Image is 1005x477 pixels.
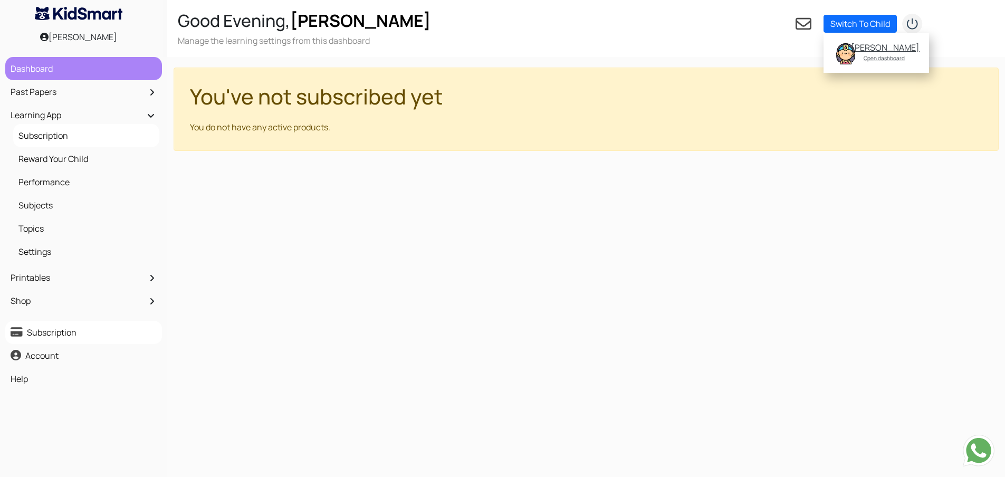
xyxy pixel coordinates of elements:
a: Lakshita Sivasubramaniyam [PERSON_NAME] Open dashboard [829,38,924,68]
img: KidSmart logo [35,7,122,20]
div: Open dashboard [851,53,917,63]
h2: Good Evening, [178,11,431,31]
div: [PERSON_NAME] [851,42,917,53]
a: Printables [8,269,159,287]
a: Subscription [16,127,157,145]
a: Help [8,370,159,388]
a: Learning App [8,106,159,124]
a: Subjects [16,196,157,214]
a: Account [8,347,159,365]
a: Topics [16,220,157,237]
a: Shop [8,292,159,310]
a: Reward Your Child [16,150,157,168]
a: Performance [16,173,157,191]
a: Past Papers [8,83,159,101]
a: Settings [16,243,157,261]
span: [PERSON_NAME] [290,9,431,32]
img: Lakshita Sivasubramaniyam [835,43,856,64]
a: Dashboard [8,60,159,78]
h1: You've not subscribed yet [190,77,990,117]
h3: Manage the learning settings from this dashboard [178,35,431,46]
p: You do not have any active products. [190,121,990,133]
img: logout2.png [902,13,923,34]
a: Switch To Child [824,15,897,33]
a: Subscription [8,323,159,341]
img: Send whatsapp message to +442080035976 [963,435,994,466]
